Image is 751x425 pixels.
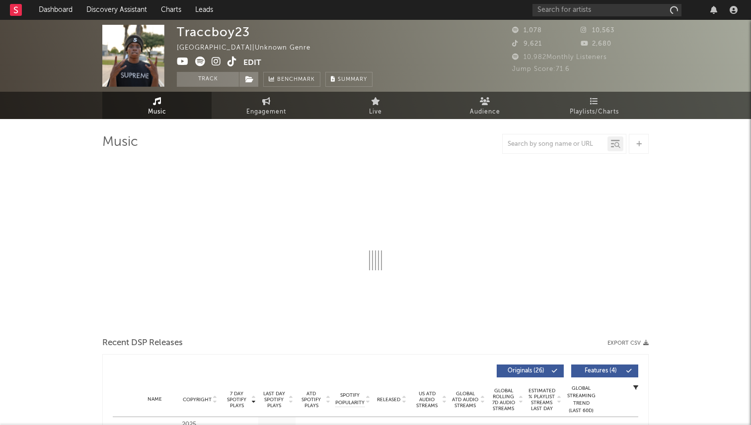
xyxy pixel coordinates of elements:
a: Music [102,92,212,119]
span: Global ATD Audio Streams [451,391,479,409]
span: Engagement [246,106,286,118]
span: 7 Day Spotify Plays [224,391,250,409]
a: Engagement [212,92,321,119]
span: Features ( 4 ) [578,368,623,374]
span: Released [377,397,400,403]
div: [GEOGRAPHIC_DATA] | Unknown Genre [177,42,322,54]
span: Estimated % Playlist Streams Last Day [528,388,555,412]
div: Global Streaming Trend (Last 60D) [566,385,596,415]
span: 10,982 Monthly Listeners [512,54,607,61]
span: Originals ( 26 ) [503,368,549,374]
button: Export CSV [607,340,649,346]
span: Global Rolling 7D Audio Streams [490,388,517,412]
span: Jump Score: 71.6 [512,66,570,72]
input: Search for artists [532,4,681,16]
span: Playlists/Charts [570,106,619,118]
span: 9,621 [512,41,542,47]
span: Copyright [183,397,212,403]
span: Last Day Spotify Plays [261,391,287,409]
span: Recent DSP Releases [102,337,183,349]
a: Audience [430,92,539,119]
span: Summary [338,77,367,82]
button: Originals(26) [497,364,564,377]
a: Playlists/Charts [539,92,649,119]
button: Track [177,72,239,87]
span: ATD Spotify Plays [298,391,324,409]
div: Name [133,396,177,403]
button: Edit [243,57,261,69]
span: 1,078 [512,27,542,34]
span: Spotify Popularity [335,392,365,407]
span: Live [369,106,382,118]
input: Search by song name or URL [503,140,607,148]
span: Audience [470,106,500,118]
span: 2,680 [581,41,611,47]
div: Traccboy23 [177,25,250,39]
span: Benchmark [277,74,315,86]
a: Benchmark [263,72,320,87]
span: Music [148,106,166,118]
span: US ATD Audio Streams [413,391,441,409]
button: Features(4) [571,364,638,377]
button: Summary [325,72,373,87]
span: 10,563 [581,27,614,34]
a: Live [321,92,430,119]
